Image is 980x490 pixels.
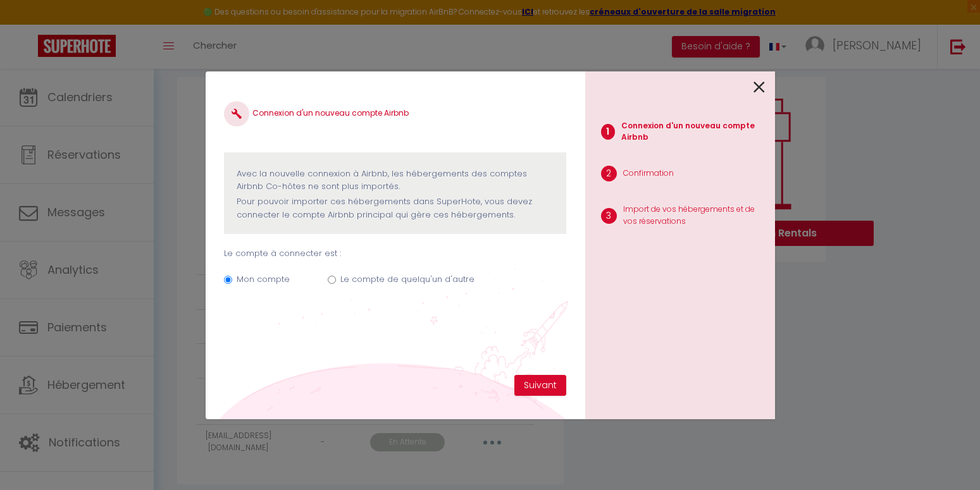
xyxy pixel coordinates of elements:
span: 3 [601,208,617,224]
span: 2 [601,166,617,181]
p: Connexion d'un nouveau compte Airbnb [621,120,765,144]
button: Ouvrir le widget de chat LiveChat [10,5,48,43]
span: 1 [601,124,615,140]
h4: Connexion d'un nouveau compte Airbnb [224,101,566,126]
label: Le compte de quelqu'un d'autre [340,273,474,286]
p: Pour pouvoir importer ces hébergements dans SuperHote, vous devez connecter le compte Airbnb prin... [237,195,553,221]
p: Avec la nouvelle connexion à Airbnb, les hébergements des comptes Airbnb Co-hôtes ne sont plus im... [237,168,553,193]
p: Le compte à connecter est : [224,247,566,260]
button: Suivant [514,375,566,396]
label: Mon compte [237,273,290,286]
p: Import de vos hébergements et de vos réservations [623,204,765,228]
p: Confirmation [623,168,674,180]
